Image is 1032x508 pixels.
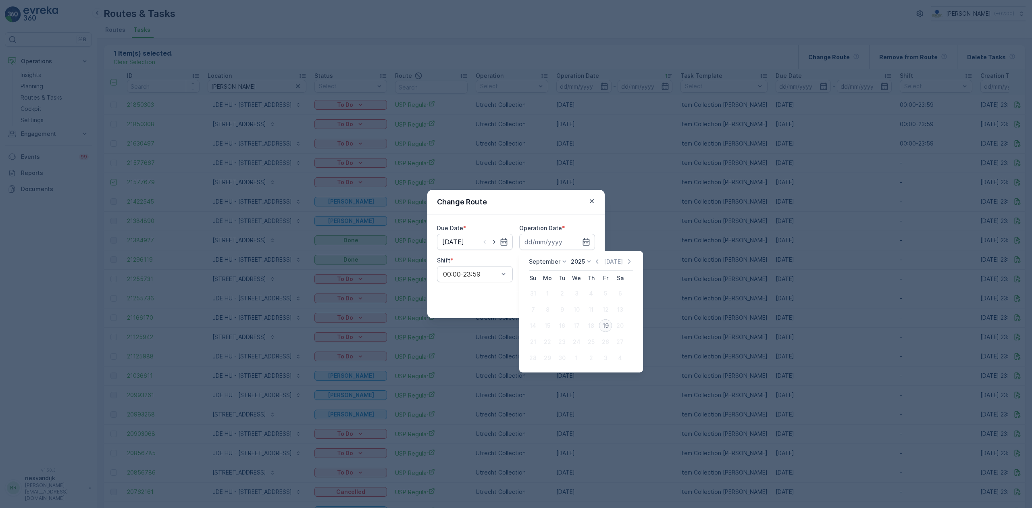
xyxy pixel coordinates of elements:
[599,352,612,364] div: 3
[585,303,597,316] div: 11
[584,271,598,285] th: Thursday
[541,319,554,332] div: 15
[437,196,487,208] p: Change Route
[599,287,612,300] div: 5
[540,271,555,285] th: Monday
[556,335,568,348] div: 23
[526,335,539,348] div: 21
[556,319,568,332] div: 16
[614,352,626,364] div: 4
[585,352,597,364] div: 2
[555,271,569,285] th: Tuesday
[437,257,450,264] label: Shift
[570,335,583,348] div: 24
[519,234,595,250] input: dd/mm/yyyy
[526,352,539,364] div: 28
[599,335,612,348] div: 26
[519,225,562,231] label: Operation Date
[541,352,554,364] div: 29
[556,352,568,364] div: 30
[570,352,583,364] div: 1
[529,258,560,266] p: September
[585,319,597,332] div: 18
[570,319,583,332] div: 17
[585,287,597,300] div: 4
[556,303,568,316] div: 9
[541,287,554,300] div: 1
[614,335,626,348] div: 27
[604,258,623,266] p: [DATE]
[437,234,513,250] input: dd/mm/yyyy
[526,271,540,285] th: Sunday
[570,303,583,316] div: 10
[437,225,463,231] label: Due Date
[614,287,626,300] div: 6
[526,319,539,332] div: 14
[613,271,627,285] th: Saturday
[569,271,584,285] th: Wednesday
[599,319,612,332] div: 19
[556,287,568,300] div: 2
[570,287,583,300] div: 3
[599,303,612,316] div: 12
[526,303,539,316] div: 7
[541,335,554,348] div: 22
[614,303,626,316] div: 13
[526,287,539,300] div: 31
[585,335,597,348] div: 25
[541,303,554,316] div: 8
[571,258,585,266] p: 2025
[614,319,626,332] div: 20
[598,271,613,285] th: Friday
